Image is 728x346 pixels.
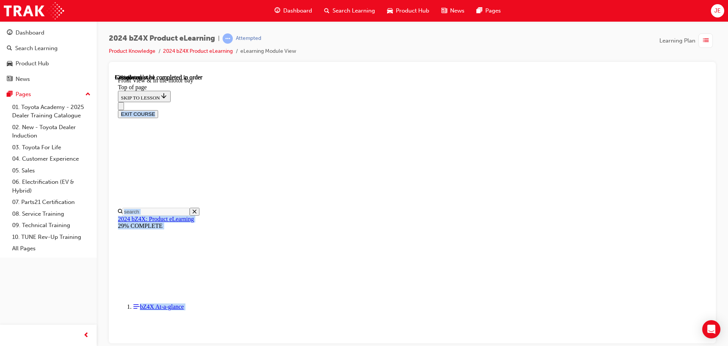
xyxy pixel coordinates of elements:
[3,24,94,87] button: DashboardSearch LearningProduct HubNews
[163,48,233,54] a: 2024 bZ4X Product eLearning
[659,33,716,48] button: Learning Plan
[9,231,94,243] a: 10. TUNE Rev-Up Training
[441,6,447,16] span: news-icon
[3,72,94,86] a: News
[3,142,79,148] a: 2024 bZ4X: Product eLearning
[659,36,695,45] span: Learning Plan
[3,28,9,36] button: Close navigation menu
[324,6,329,16] span: search-icon
[7,76,13,83] span: news-icon
[9,165,94,177] a: 05. Sales
[240,47,296,56] li: eLearning Module View
[109,34,215,43] span: 2024 bZ4X Product eLearning
[471,3,507,19] a: pages-iconPages
[3,41,94,55] a: Search Learning
[7,60,13,67] span: car-icon
[450,6,464,15] span: News
[83,331,89,340] span: prev-icon
[318,3,381,19] a: search-iconSearch Learning
[3,36,43,44] button: EXIT COURSE
[3,26,94,40] a: Dashboard
[3,3,592,10] div: Front View & In the motor bay
[333,6,375,15] span: Search Learning
[3,17,56,28] button: SKIP TO LESSON
[3,87,94,101] button: Pages
[109,48,155,54] a: Product Knowledge
[711,4,724,17] button: JE
[15,44,58,53] div: Search Learning
[3,57,94,71] a: Product Hub
[477,6,482,16] span: pages-icon
[6,21,53,27] span: SKIP TO LESSON
[236,35,261,42] div: Attempted
[702,320,720,338] div: Open Intercom Messenger
[7,91,13,98] span: pages-icon
[7,30,13,36] span: guage-icon
[9,243,94,254] a: All Pages
[223,33,233,44] span: learningRecordVerb_ATTEMPT-icon
[396,6,429,15] span: Product Hub
[16,75,30,84] div: News
[9,142,94,153] a: 03. Toyota For Life
[16,59,49,68] div: Product Hub
[8,134,75,142] input: Search
[9,176,94,196] a: 06. Electrification (EV & Hybrid)
[16,28,44,37] div: Dashboard
[16,90,31,99] div: Pages
[275,6,280,16] span: guage-icon
[485,6,501,15] span: Pages
[283,6,312,15] span: Dashboard
[218,34,220,43] span: |
[703,36,709,46] span: list-icon
[9,153,94,165] a: 04. Customer Experience
[7,45,12,52] span: search-icon
[435,3,471,19] a: news-iconNews
[387,6,393,16] span: car-icon
[9,208,94,220] a: 08. Service Training
[3,10,592,17] div: Top of page
[9,220,94,231] a: 09. Technical Training
[714,6,721,15] span: JE
[268,3,318,19] a: guage-iconDashboard
[4,2,64,19] img: Trak
[9,196,94,208] a: 07. Parts21 Certification
[9,122,94,142] a: 02. New - Toyota Dealer Induction
[9,101,94,122] a: 01. Toyota Academy - 2025 Dealer Training Catalogue
[3,149,592,155] div: 29% COMPLETE
[381,3,435,19] a: car-iconProduct Hub
[85,90,91,100] span: up-icon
